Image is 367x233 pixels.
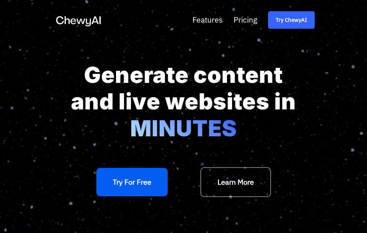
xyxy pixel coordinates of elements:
p: Generate content and live websites in [71,61,296,141]
span: Try ChewyAI [276,15,307,25]
a: Pricing [234,15,257,24]
a: Learn More [200,167,271,197]
a: Try For Free [96,168,168,196]
span: MINUTES [130,115,237,142]
a: Try ChewyAI [268,11,315,29]
img: ChewyAI [53,11,104,29]
a: Features [192,15,223,24]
